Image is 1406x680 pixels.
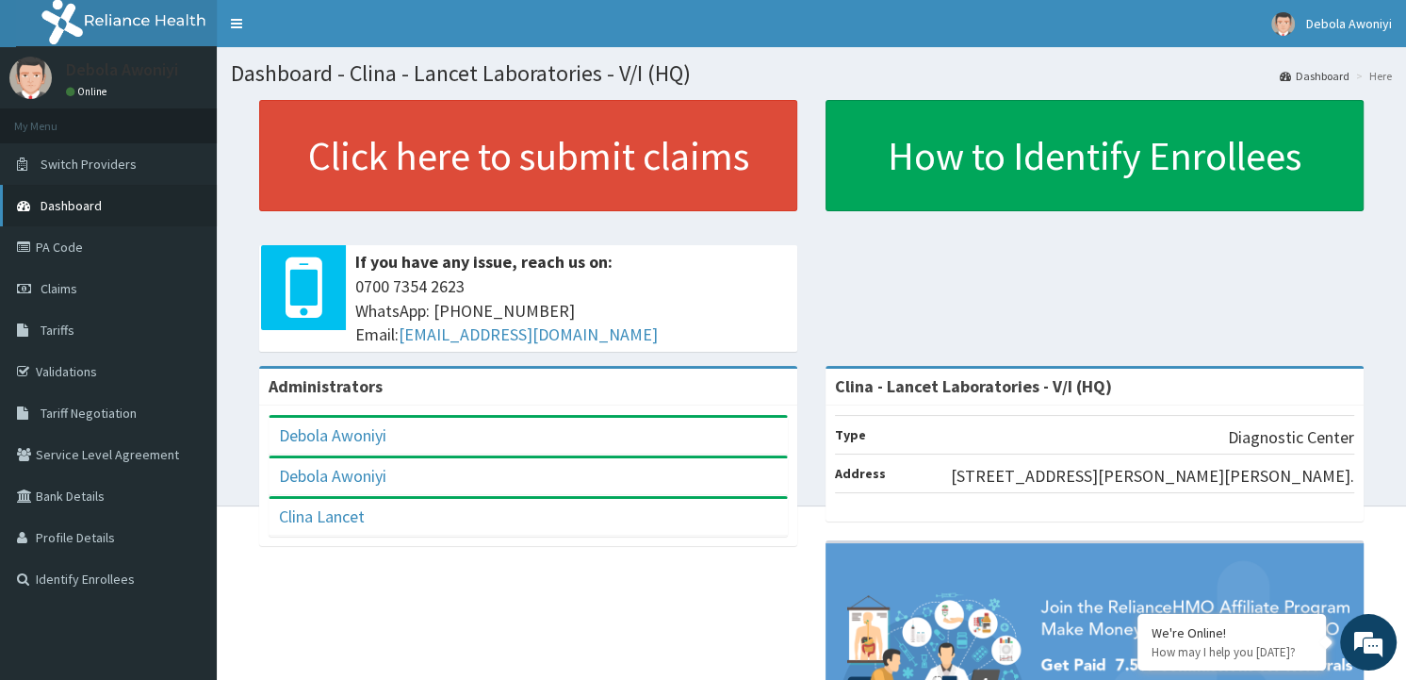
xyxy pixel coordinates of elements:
b: If you have any issue, reach us on: [355,251,613,273]
span: Switch Providers [41,156,137,173]
span: Claims [41,280,77,297]
p: How may I help you today? [1152,644,1312,660]
span: Dashboard [41,197,102,214]
img: User Image [9,57,52,99]
img: User Image [1271,12,1295,36]
a: Debola Awoniyi [279,424,386,446]
b: Administrators [269,375,383,397]
b: Address [835,465,886,482]
b: Type [835,426,866,443]
li: Here [1351,68,1392,84]
a: How to Identify Enrollees [826,100,1364,211]
a: Click here to submit claims [259,100,797,211]
p: Diagnostic Center [1228,425,1354,450]
strong: Clina - Lancet Laboratories - V/I (HQ) [835,375,1112,397]
a: Online [66,85,111,98]
span: Tariff Negotiation [41,405,137,422]
a: Dashboard [1280,68,1349,84]
h1: Dashboard - Clina - Lancet Laboratories - V/I (HQ) [231,61,1392,86]
a: Debola Awoniyi [279,465,386,487]
p: [STREET_ADDRESS][PERSON_NAME][PERSON_NAME]. [951,464,1354,489]
span: 0700 7354 2623 WhatsApp: [PHONE_NUMBER] Email: [355,274,788,347]
span: Debola Awoniyi [1306,15,1392,32]
span: Tariffs [41,322,74,339]
p: Debola Awoniyi [66,61,178,78]
a: [EMAIL_ADDRESS][DOMAIN_NAME] [399,323,658,345]
div: We're Online! [1152,624,1312,641]
a: Clina Lancet [279,506,365,527]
